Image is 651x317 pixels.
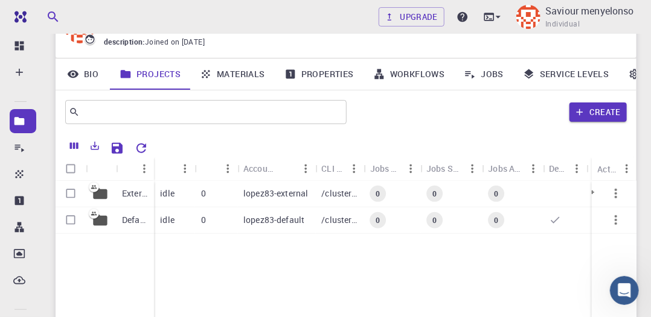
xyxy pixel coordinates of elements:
button: Menu [345,159,364,178]
p: Default [122,214,148,226]
button: Menu [296,159,315,178]
span: 0 [428,189,441,199]
button: Save Explorer Settings [105,136,129,160]
button: Sort [122,159,141,178]
div: Icon [86,157,116,181]
span: Individual [545,18,580,30]
button: Menu [218,159,237,178]
button: Sort [277,159,296,178]
button: Sort [160,159,179,178]
button: Sort [201,159,220,178]
a: Workflows [364,58,455,90]
img: logo [10,11,27,23]
button: Columns [64,136,85,155]
p: 0 [201,187,206,199]
a: Properties [275,58,364,90]
p: Saviour menyelonso [545,4,634,18]
button: Create [569,102,627,122]
button: Menu [176,159,195,178]
div: Status [154,157,194,180]
div: Accounting slug [237,157,315,180]
span: 0 [371,215,385,225]
a: Jobs [454,58,513,90]
button: Menu [401,159,420,178]
p: /cluster-???-home/lopez83/lopez83-default [321,214,358,226]
span: 0 [489,189,503,199]
button: Menu [567,159,586,178]
button: Reset Explorer Settings [129,136,153,160]
span: 0 [428,215,441,225]
span: 0 [371,189,385,199]
p: External [122,187,148,199]
div: Jobs Subm. [420,157,482,180]
div: CLI Path [321,157,344,180]
p: lopez83-external [243,187,308,199]
a: Projects [110,58,190,90]
button: Menu [524,159,543,178]
a: Service Levels [513,58,619,90]
span: Joined on [DATE] [145,36,205,48]
button: Export [85,136,105,155]
span: 0 [489,215,503,225]
div: Name [116,157,154,181]
p: idle [160,187,175,199]
img: Saviour menyelonso [516,5,540,29]
div: CLI Path [315,157,364,180]
div: Default [549,157,567,180]
p: /cluster-???-home/lopez83/lopez83-external [321,187,358,199]
a: Upgrade [379,7,444,27]
p: lopez83-default [243,214,304,226]
div: Jobs Subm. [426,157,463,180]
div: Default [543,157,586,180]
button: Menu [463,159,483,178]
iframe: Intercom live chat [610,276,639,305]
div: Actions [592,157,637,181]
span: description : [104,36,145,48]
a: Materials [190,58,275,90]
div: Accounting slug [243,157,277,180]
span: Support [24,8,68,19]
div: Actions [598,157,617,181]
div: Jobs Active [483,157,543,180]
div: Shared [195,157,237,180]
div: Jobs Total [370,157,401,180]
p: idle [160,214,175,226]
div: Jobs Total [364,157,420,180]
p: 0 [201,214,206,226]
a: Bio [56,58,110,90]
button: Menu [135,159,154,178]
button: Menu [617,159,637,178]
div: Jobs Active [489,157,524,180]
